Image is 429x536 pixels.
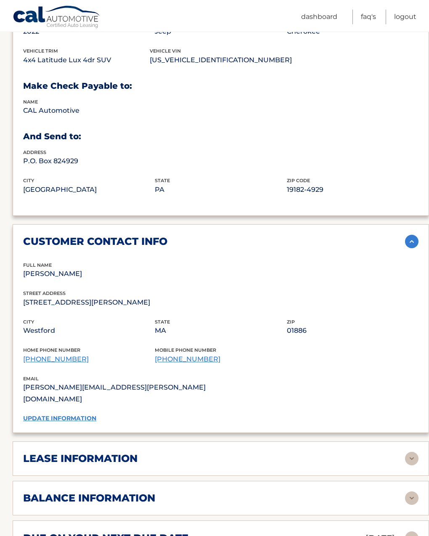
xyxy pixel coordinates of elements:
p: CAL Automotive [23,105,155,117]
p: PA [155,184,286,196]
a: Logout [394,10,416,24]
span: address [23,149,46,155]
span: email [23,376,39,382]
p: MA [155,325,286,337]
p: [GEOGRAPHIC_DATA] [23,184,155,196]
span: city [23,319,34,325]
h2: customer contact info [23,235,167,248]
p: [PERSON_NAME][EMAIL_ADDRESS][PERSON_NAME][DOMAIN_NAME] [23,382,221,405]
span: name [23,99,38,105]
h2: lease information [23,452,138,465]
span: full name [23,262,52,268]
h2: balance information [23,492,155,504]
p: 19182-4929 [287,184,418,196]
span: home phone number [23,347,80,353]
a: Cal Automotive [13,5,101,30]
span: vehicle vin [150,48,181,54]
a: [PHONE_NUMBER] [23,355,89,363]
p: [US_VEHICLE_IDENTIFICATION_NUMBER] [150,54,292,66]
p: P.O. Box 824929 [23,155,155,167]
p: [STREET_ADDRESS][PERSON_NAME] [23,297,155,308]
span: street address [23,290,66,296]
a: FAQ's [361,10,376,24]
h3: Make Check Payable to: [23,81,418,91]
span: city [23,178,34,183]
img: accordion-rest.svg [405,452,418,465]
span: vehicle trim [23,48,58,54]
a: Dashboard [301,10,337,24]
p: 4x4 Latitude Lux 4dr SUV [23,54,150,66]
span: zip code [287,178,310,183]
h3: And Send to: [23,131,418,142]
span: state [155,319,170,325]
img: accordion-rest.svg [405,491,418,505]
p: Westford [23,325,155,337]
img: accordion-active.svg [405,235,418,248]
a: update information [23,414,96,422]
a: [PHONE_NUMBER] [155,355,220,363]
span: zip [287,319,295,325]
span: state [155,178,170,183]
p: 01886 [287,325,418,337]
p: [PERSON_NAME] [23,268,155,280]
span: mobile phone number [155,347,216,353]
